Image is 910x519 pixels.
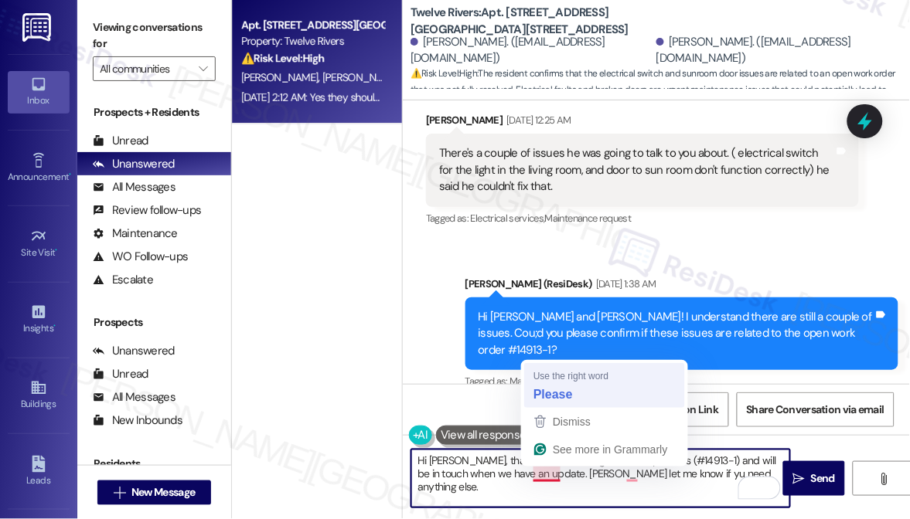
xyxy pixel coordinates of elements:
[100,56,191,81] input: All communities
[411,34,653,67] div: [PERSON_NAME]. ([EMAIL_ADDRESS][DOMAIN_NAME])
[471,212,545,225] span: Electrical services ,
[503,112,571,128] div: [DATE] 12:25 AM
[656,34,898,67] div: [PERSON_NAME]. ([EMAIL_ADDRESS][DOMAIN_NAME])
[93,272,153,288] div: Escalate
[53,321,56,331] span: •
[93,366,148,382] div: Unread
[77,456,231,472] div: Residents
[737,392,895,427] button: Share Conversation via email
[93,412,182,429] div: New Inbounds
[465,276,898,297] div: [PERSON_NAME] (ResiDesk)
[510,375,563,388] span: Maintenance ,
[793,473,805,485] i: 
[241,51,325,65] strong: ⚠️ Risk Level: High
[199,63,207,75] i: 
[411,67,477,80] strong: ⚠️ Risk Level: High
[8,299,70,341] a: Insights •
[8,223,70,265] a: Site Visit •
[411,66,910,115] span: : The resident confirms that the electrical switch and sunroom door issues are related to an open...
[69,169,71,180] span: •
[811,470,835,487] span: Send
[8,451,70,493] a: Leads
[783,461,845,496] button: Send
[131,484,195,500] span: New Message
[93,133,148,149] div: Unread
[592,276,656,292] div: [DATE] 1:38 AM
[93,179,176,195] div: All Messages
[97,480,212,505] button: New Message
[77,104,231,120] div: Prospects + Residents
[465,370,898,392] div: Tagged as:
[411,449,790,507] textarea: To enrich screen reader interactions, please activate Accessibility in Grammarly extension settings
[56,245,58,256] span: •
[93,389,176,405] div: All Messages
[93,226,178,242] div: Maintenance
[93,156,175,172] div: Unanswered
[93,343,175,359] div: Unanswered
[8,71,70,113] a: Inbox
[747,402,884,418] span: Share Conversation via email
[93,249,188,265] div: WO Follow-ups
[411,5,720,38] b: Twelve Rivers: Apt. [STREET_ADDRESS][GEOGRAPHIC_DATA][STREET_ADDRESS]
[426,112,859,134] div: [PERSON_NAME]
[241,70,323,84] span: [PERSON_NAME]
[77,314,231,331] div: Prospects
[93,15,216,56] label: Viewing conversations for
[545,212,632,225] span: Maintenance request
[878,473,889,485] i: 
[8,375,70,416] a: Buildings
[241,90,701,104] div: [DATE] 2:12 AM: Yes they should be related. Im sure there's a list somewhere that can verify it. ...
[612,402,718,418] span: Get Conversation Link
[241,33,384,49] div: Property: Twelve Rivers
[241,17,384,33] div: Apt. [STREET_ADDRESS][GEOGRAPHIC_DATA][STREET_ADDRESS]
[439,145,834,195] div: There's a couple of issues he was going to talk to you about. ( electrical switch for the light i...
[479,309,874,358] div: Hi [PERSON_NAME] and [PERSON_NAME]! I understand there are still a couple of issues. Cou;d you pl...
[426,207,859,229] div: Tagged as:
[22,13,54,42] img: ResiDesk Logo
[323,70,400,84] span: [PERSON_NAME]
[93,202,201,219] div: Review follow-ups
[114,487,125,499] i: 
